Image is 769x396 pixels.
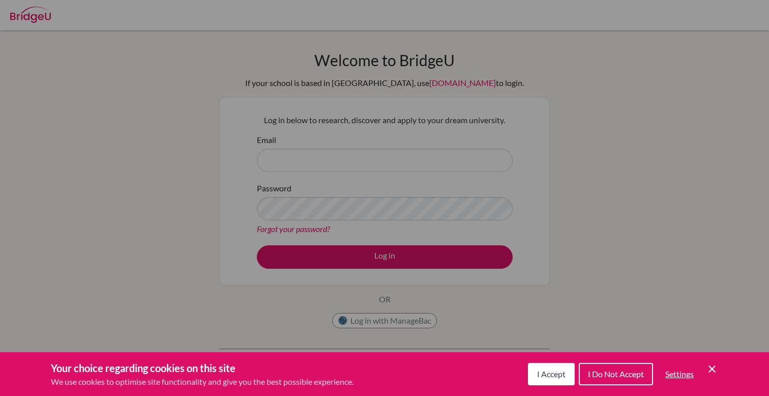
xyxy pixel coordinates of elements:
h3: Your choice regarding cookies on this site [51,360,353,376]
p: We use cookies to optimise site functionality and give you the best possible experience. [51,376,353,388]
button: I Do Not Accept [579,363,653,385]
span: I Accept [537,369,566,379]
button: I Accept [528,363,575,385]
span: Settings [665,369,694,379]
span: I Do Not Accept [588,369,644,379]
button: Settings [657,364,702,384]
button: Save and close [706,363,718,375]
